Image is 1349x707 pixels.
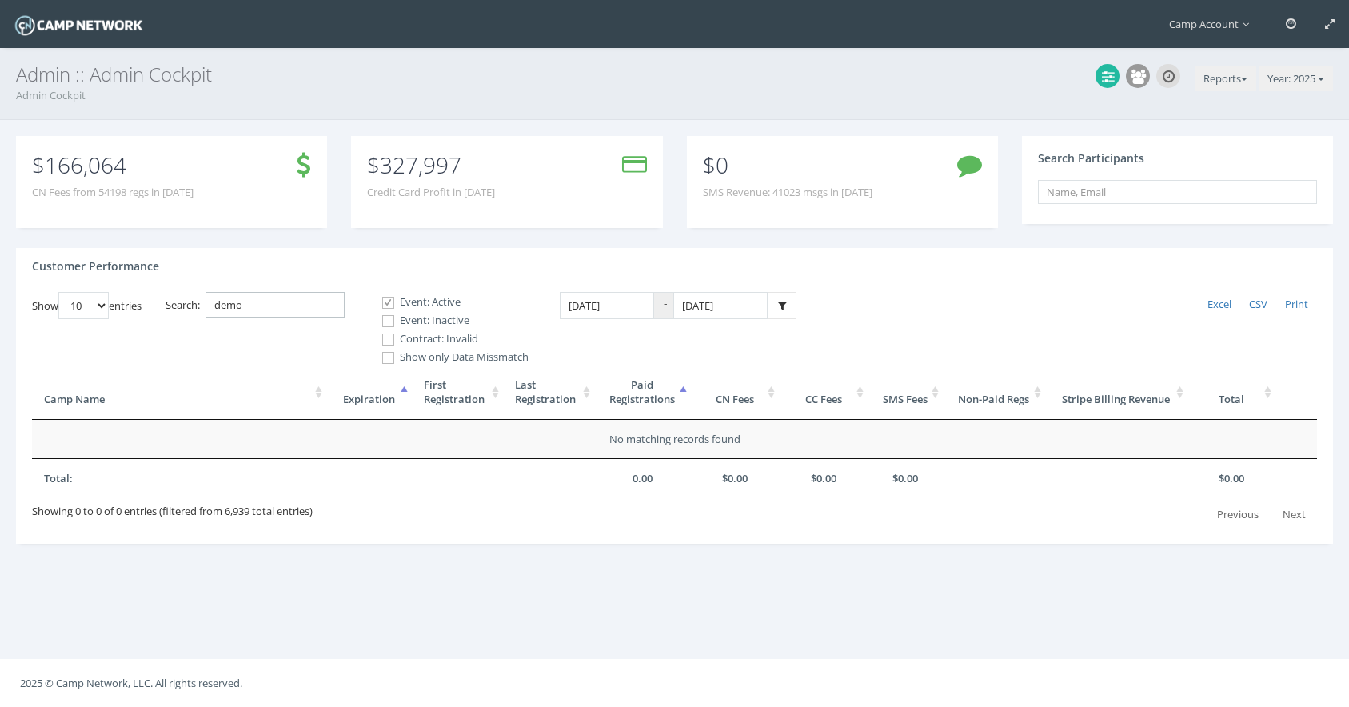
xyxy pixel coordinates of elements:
[594,365,691,420] th: PaidRegistrations: activate to sort column ascending
[1285,297,1308,311] span: Print
[868,365,943,420] th: SMS Fees: activate to sort column ascending
[1195,66,1256,92] button: Reports
[166,292,345,318] label: Search:
[32,185,194,200] span: CN Fees from 54198 regs in [DATE]
[32,498,313,519] div: Showing 0 to 0 of 0 entries (filtered from 6,939 total entries)
[868,458,943,498] th: $0.00
[691,458,780,498] th: $0.00
[1271,501,1317,528] a: Next
[32,458,326,498] th: Total:
[367,156,495,174] p: $
[779,458,868,498] th: $0.00
[32,292,142,319] label: Show entries
[369,313,529,329] label: Event: Inactive
[380,150,461,180] span: 327,997
[691,365,780,420] th: CN Fees: activate to sort column ascending
[412,365,503,420] th: FirstRegistration: activate to sort column ascending
[1240,292,1276,318] a: CSV
[779,365,868,420] th: CC Fees: activate to sort column ascending
[1276,292,1317,318] a: Print
[12,11,146,39] img: Camp Network
[1206,501,1270,528] a: Previous
[367,185,495,200] span: Credit Card Profit in [DATE]
[594,458,691,498] th: 0.00
[45,150,126,180] span: 166,064
[1038,152,1144,164] h4: Search Participants
[673,292,768,320] input: Date Range: To
[206,292,345,318] input: Search:
[16,88,86,102] a: Admin Cockpit
[1249,297,1267,311] span: CSV
[20,674,1329,692] p: 2025 © Camp Network, LLC. All rights reserved.
[32,156,194,174] p: $
[1267,71,1315,86] span: Year: 2025
[703,150,728,180] span: $0
[1038,180,1317,204] input: Name, Email
[560,292,654,320] input: Date Range: From
[1187,365,1276,420] th: Total: activate to sort column ascending
[369,350,529,365] label: Show only Data Missmatch
[32,260,159,272] h4: Customer Performance
[1045,365,1187,420] th: Stripe Billing Revenue: activate to sort column ascending
[32,365,326,420] th: Camp Name: activate to sort column ascending
[32,420,1317,459] td: No matching records found
[16,64,1333,85] h3: Admin :: Admin Cockpit
[503,365,594,420] th: LastRegistration: activate to sort column ascending
[58,292,109,319] select: Showentries
[369,294,529,310] label: Event: Active
[326,365,412,420] th: Expiration: activate to sort column descending
[1187,458,1276,498] th: $0.00
[369,331,529,347] label: Contract: Invalid
[1199,292,1240,318] a: Excel
[1259,66,1333,92] button: Year: 2025
[943,365,1046,420] th: Non-Paid Regs: activate to sort column ascending
[1169,17,1257,31] span: Camp Account
[1207,297,1231,311] span: Excel
[654,292,673,320] span: -
[703,185,872,200] span: SMS Revenue: 41023 msgs in [DATE]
